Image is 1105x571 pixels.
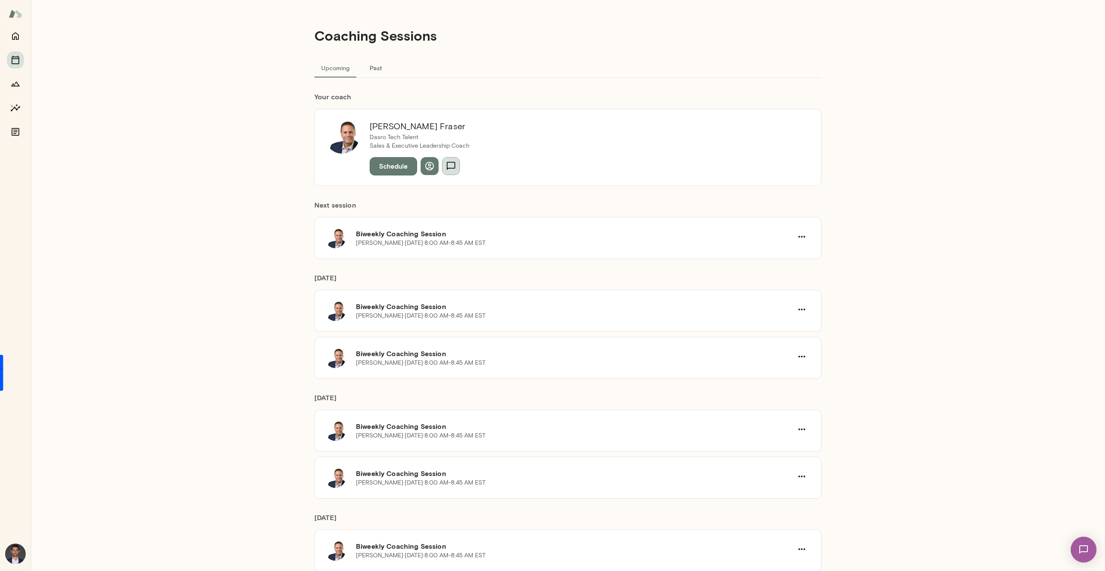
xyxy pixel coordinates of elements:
[314,273,821,290] h6: [DATE]
[356,239,486,247] p: [PERSON_NAME] · [DATE] · 8:00 AM-8:45 AM EST
[356,229,793,239] h6: Biweekly Coaching Session
[7,51,24,68] button: Sessions
[356,301,793,312] h6: Biweekly Coaching Session
[7,99,24,116] button: Insights
[314,27,437,44] h4: Coaching Sessions
[5,544,26,564] img: Aaron Alamary
[356,57,395,78] button: Past
[370,142,469,150] p: Sales & Executive Leadership Coach
[314,512,821,529] h6: [DATE]
[442,157,460,175] button: Send message
[370,133,469,142] p: Dasro Tech Talent
[370,119,469,133] h6: [PERSON_NAME] Fraser
[7,27,24,45] button: Home
[356,421,793,431] h6: Biweekly Coaching Session
[314,393,821,410] h6: [DATE]
[370,157,417,175] button: Schedule
[314,57,821,78] div: basic tabs example
[7,123,24,140] button: Documents
[356,551,486,560] p: [PERSON_NAME] · [DATE] · 8:00 AM-8:45 AM EST
[325,119,359,154] img: Jon Fraser
[356,312,486,320] p: [PERSON_NAME] · [DATE] · 8:00 AM-8:45 AM EST
[356,348,793,359] h6: Biweekly Coaching Session
[314,92,821,102] h6: Your coach
[314,57,356,78] button: Upcoming
[314,200,821,217] h6: Next session
[356,479,486,487] p: [PERSON_NAME] · [DATE] · 8:00 AM-8:45 AM EST
[356,359,486,367] p: [PERSON_NAME] · [DATE] · 8:00 AM-8:45 AM EST
[9,6,22,22] img: Mento
[356,468,793,479] h6: Biweekly Coaching Session
[7,75,24,92] button: Growth Plan
[421,157,439,175] button: View profile
[356,431,486,440] p: [PERSON_NAME] · [DATE] · 8:00 AM-8:45 AM EST
[356,541,793,551] h6: Biweekly Coaching Session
